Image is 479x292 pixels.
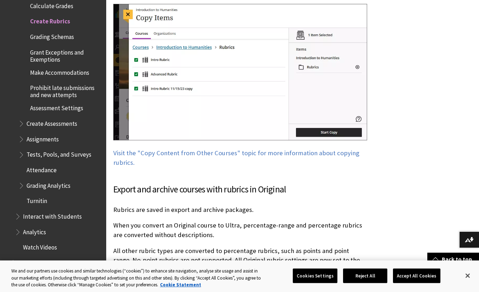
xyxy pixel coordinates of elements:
span: Create Rubrics [30,15,70,25]
p: When you convert an Original course to Ultra, percentage-range and percentage rubrics are convert... [113,221,367,239]
span: Turnitin [27,195,47,205]
span: Prohibit late submissions and new attempts [30,82,101,99]
p: All other rubric types are converted to percentage rubrics, such as points and point range. No-po... [113,246,367,274]
span: Grant Exceptions and Exemptions [30,46,101,63]
span: Original Course View [19,257,71,266]
span: Analytics [23,226,46,236]
a: More information about your privacy, opens in a new tab [160,282,201,288]
span: Grading Schemas [30,31,74,40]
button: Cookies Settings [293,268,337,283]
span: Grading Analytics [27,180,70,189]
p: Rubrics are saved in export and archive packages. [113,205,367,214]
span: Make Accommodations [30,67,89,76]
span: Watch Videos [23,242,57,251]
span: Tests, Pools, and Surveys [27,149,91,158]
h3: Export and archive courses with rubrics in Original [113,183,367,196]
a: Back to top [427,253,479,266]
a: Visit the "Copy Content from Other Courses" topic for more information about copying rubrics. [113,149,359,167]
span: Assessment Settings [30,102,83,112]
span: Attendance [27,164,57,174]
span: Assignments [27,133,59,143]
span: Create Assessments [27,118,77,127]
img: Image of the Copy Items panel, showing several rubrics selected to be copied from a rubric folder [113,4,367,140]
button: Reject All [343,268,387,283]
div: We and our partners use cookies and similar technologies (“cookies”) to enhance site navigation, ... [11,268,263,288]
button: Accept All Cookies [393,268,440,283]
span: Interact with Students [23,210,82,220]
button: Close [460,268,475,283]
